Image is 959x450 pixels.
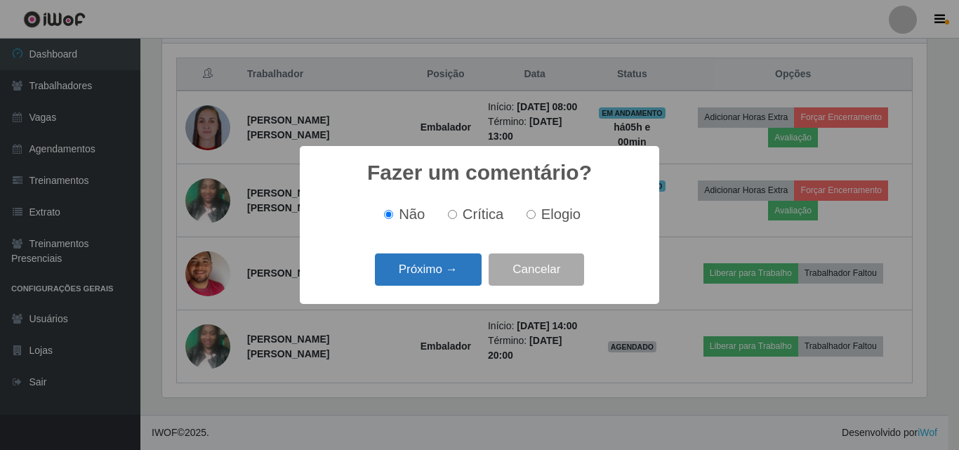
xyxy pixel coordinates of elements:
span: Elogio [541,206,581,222]
button: Próximo → [375,253,482,286]
button: Cancelar [489,253,584,286]
h2: Fazer um comentário? [367,160,592,185]
input: Não [384,210,393,219]
span: Não [399,206,425,222]
input: Elogio [527,210,536,219]
input: Crítica [448,210,457,219]
span: Crítica [463,206,504,222]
